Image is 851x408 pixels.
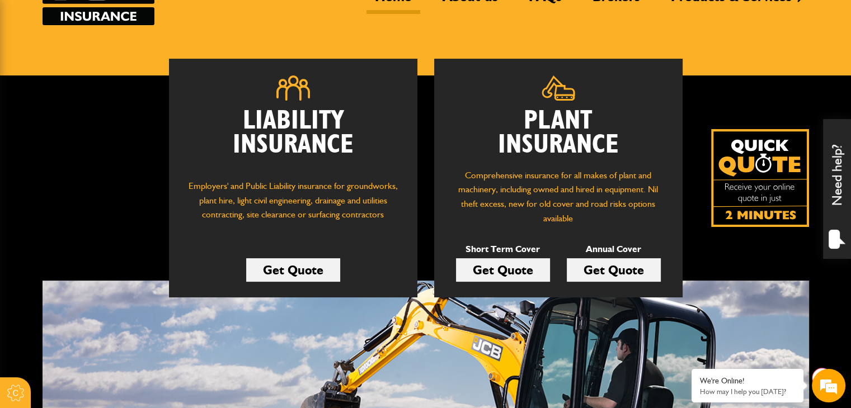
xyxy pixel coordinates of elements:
p: How may I help you today? [700,387,795,396]
input: Enter your phone number [15,169,204,194]
div: Chat with us now [58,63,188,77]
a: Get Quote [456,258,550,282]
p: Employers' and Public Liability insurance for groundworks, plant hire, light civil engineering, d... [186,179,401,233]
div: Need help? [823,119,851,259]
h2: Liability Insurance [186,109,401,168]
p: Annual Cover [567,242,661,257]
h2: Plant Insurance [451,109,666,157]
img: Quick Quote [711,129,809,227]
a: Get your insurance quote isn just 2-minutes [711,129,809,227]
input: Enter your email address [15,136,204,161]
p: Short Term Cover [456,242,550,257]
div: We're Online! [700,376,795,386]
p: Comprehensive insurance for all makes of plant and machinery, including owned and hired in equipm... [451,168,666,225]
img: d_20077148190_company_1631870298795_20077148190 [19,62,47,78]
textarea: Type your message and hit 'Enter' [15,202,204,311]
div: Minimize live chat window [184,6,210,32]
a: Get Quote [246,258,340,282]
input: Enter your last name [15,103,204,128]
a: Get Quote [567,258,661,282]
em: Start Chat [152,321,203,336]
